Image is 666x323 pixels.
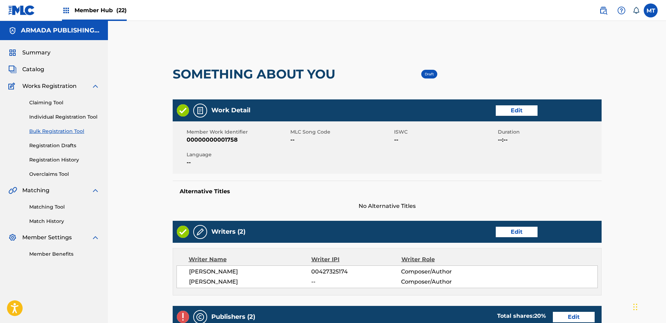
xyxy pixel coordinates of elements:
span: -- [311,278,401,286]
div: Total shares: [497,312,546,320]
span: MLC Song Code [290,128,392,136]
img: Work Detail [196,106,204,115]
h5: Alternative Titles [180,188,595,195]
div: User Menu [644,3,658,17]
a: Edit [496,105,538,116]
a: Edit [553,312,595,322]
span: 00427325174 [311,268,401,276]
div: Writer IPI [311,255,401,264]
img: Valid [177,104,189,117]
h5: Writers (2) [211,228,245,236]
span: (22) [116,7,127,14]
span: --:-- [498,136,600,144]
span: Language [187,151,289,158]
span: Member Settings [22,233,72,242]
iframe: Resource Center [647,213,666,269]
a: CatalogCatalog [8,65,44,74]
h5: ARMADA PUBLISHING B.V. [21,27,100,35]
div: Notifications [633,7,640,14]
span: Duration [498,128,600,136]
img: Valid [177,226,189,238]
img: search [599,6,608,15]
a: SummarySummary [8,48,50,57]
img: Top Rightsholders [62,6,70,15]
img: Works Registration [8,82,17,90]
img: Publishers [196,313,204,321]
div: Writer Name [189,255,312,264]
img: Member Settings [8,233,17,242]
span: [PERSON_NAME] [189,268,312,276]
div: Help [614,3,628,17]
div: Drag [633,296,637,317]
a: Member Benefits [29,250,100,258]
img: Matching [8,186,17,195]
a: Bulk Registration Tool [29,128,100,135]
span: Works Registration [22,82,77,90]
a: Registration Drafts [29,142,100,149]
span: ISWC [394,128,496,136]
h5: Work Detail [211,106,250,114]
span: -- [187,158,289,167]
span: Catalog [22,65,44,74]
a: Edit [496,227,538,237]
img: Summary [8,48,17,57]
img: Invalid [177,311,189,323]
a: Registration History [29,156,100,164]
img: help [617,6,626,15]
span: Member Work Identifier [187,128,289,136]
span: Composer/Author [401,278,483,286]
span: [PERSON_NAME] [189,278,312,286]
span: 20 % [534,313,546,319]
span: No Alternative Titles [173,202,602,210]
img: Writers [196,228,204,236]
span: Composer/Author [401,268,483,276]
h2: SOMETHING ABOUT YOU [173,66,339,82]
div: Writer Role [401,255,483,264]
span: -- [394,136,496,144]
span: 00000000001758 [187,136,289,144]
img: expand [91,82,100,90]
img: Catalog [8,65,17,74]
img: expand [91,233,100,242]
a: Individual Registration Tool [29,113,100,121]
a: Public Search [596,3,610,17]
h5: Publishers (2) [211,313,255,321]
a: Match History [29,218,100,225]
img: expand [91,186,100,195]
span: Member Hub [75,6,127,14]
span: Summary [22,48,50,57]
img: MLC Logo [8,5,35,15]
a: Matching Tool [29,203,100,211]
img: Accounts [8,27,17,35]
span: -- [290,136,392,144]
a: Overclaims Tool [29,171,100,178]
iframe: Chat Widget [631,290,666,323]
span: Matching [22,186,49,195]
span: Draft [425,72,434,76]
a: Claiming Tool [29,99,100,106]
